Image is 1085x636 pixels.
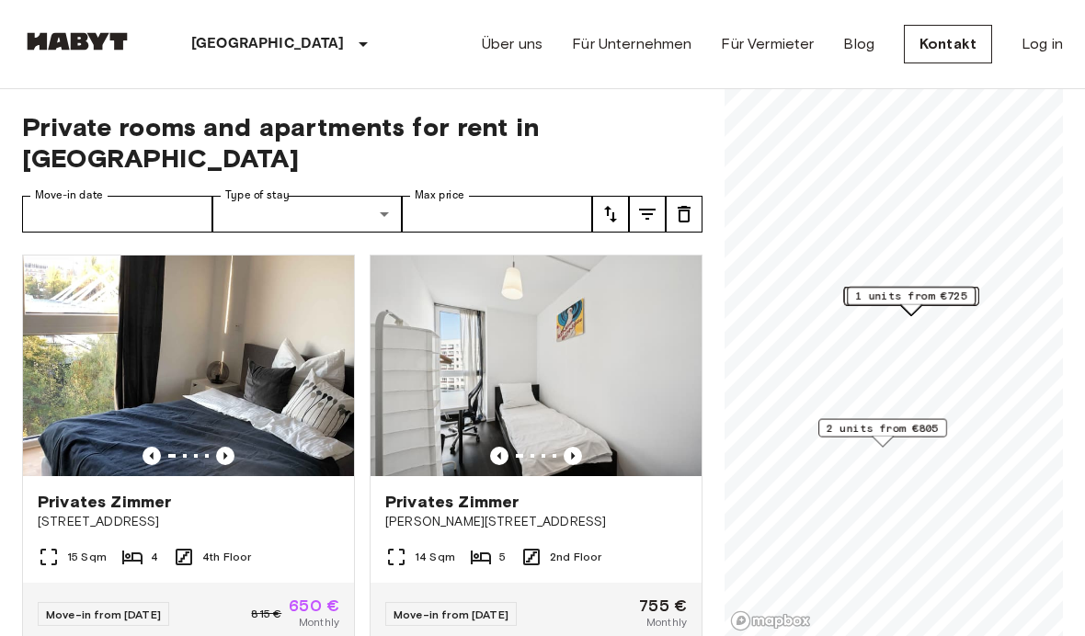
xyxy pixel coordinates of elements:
[202,549,251,565] span: 4th Floor
[23,256,354,476] img: Marketing picture of unit DE-01-002-004-04HF
[38,491,171,513] span: Privates Zimmer
[394,608,508,621] span: Move-in from [DATE]
[216,447,234,465] button: Previous image
[855,288,967,304] span: 1 units from €725
[490,447,508,465] button: Previous image
[22,32,132,51] img: Habyt
[818,419,947,448] div: Map marker
[847,287,976,315] div: Map marker
[35,187,103,203] label: Move-in date
[38,513,339,531] span: [STREET_ADDRESS]
[499,549,506,565] span: 5
[385,513,687,531] span: [PERSON_NAME][STREET_ADDRESS]
[371,256,702,476] img: Marketing picture of unit DE-01-302-006-05
[385,491,519,513] span: Privates Zimmer
[666,196,702,233] button: tune
[251,606,281,622] span: 815 €
[639,597,687,614] span: 755 €
[827,420,939,437] span: 2 units from €805
[1022,33,1063,55] a: Log in
[721,33,814,55] a: Für Vermieter
[550,549,601,565] span: 2nd Floor
[143,447,161,465] button: Previous image
[730,610,811,631] a: Mapbox logo
[22,196,212,233] input: Choose date
[592,196,629,233] button: tune
[289,597,339,614] span: 650 €
[646,614,687,630] span: Monthly
[904,25,992,63] a: Kontakt
[629,196,666,233] button: tune
[843,33,874,55] a: Blog
[564,447,582,465] button: Previous image
[151,549,158,565] span: 4
[22,111,702,174] span: Private rooms and apartments for rent in [GEOGRAPHIC_DATA]
[46,608,161,621] span: Move-in from [DATE]
[299,614,339,630] span: Monthly
[415,187,464,203] label: Max price
[572,33,691,55] a: Für Unternehmen
[415,549,455,565] span: 14 Sqm
[191,33,345,55] p: [GEOGRAPHIC_DATA]
[482,33,542,55] a: Über uns
[67,549,107,565] span: 15 Sqm
[225,187,290,203] label: Type of stay
[844,287,979,315] div: Map marker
